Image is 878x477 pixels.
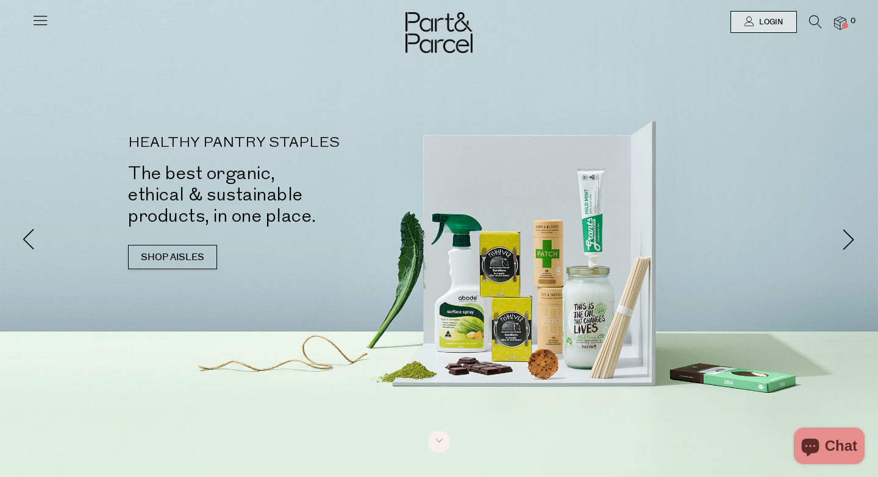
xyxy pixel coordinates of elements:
inbox-online-store-chat: Shopify online store chat [790,428,868,467]
p: HEALTHY PANTRY STAPLES [128,136,457,150]
a: 0 [834,16,846,29]
span: 0 [848,16,858,27]
span: Login [756,17,783,27]
img: Part&Parcel [405,12,473,53]
a: SHOP AISLES [128,245,217,269]
h2: The best organic, ethical & sustainable products, in one place. [128,163,457,227]
a: Login [730,11,797,33]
